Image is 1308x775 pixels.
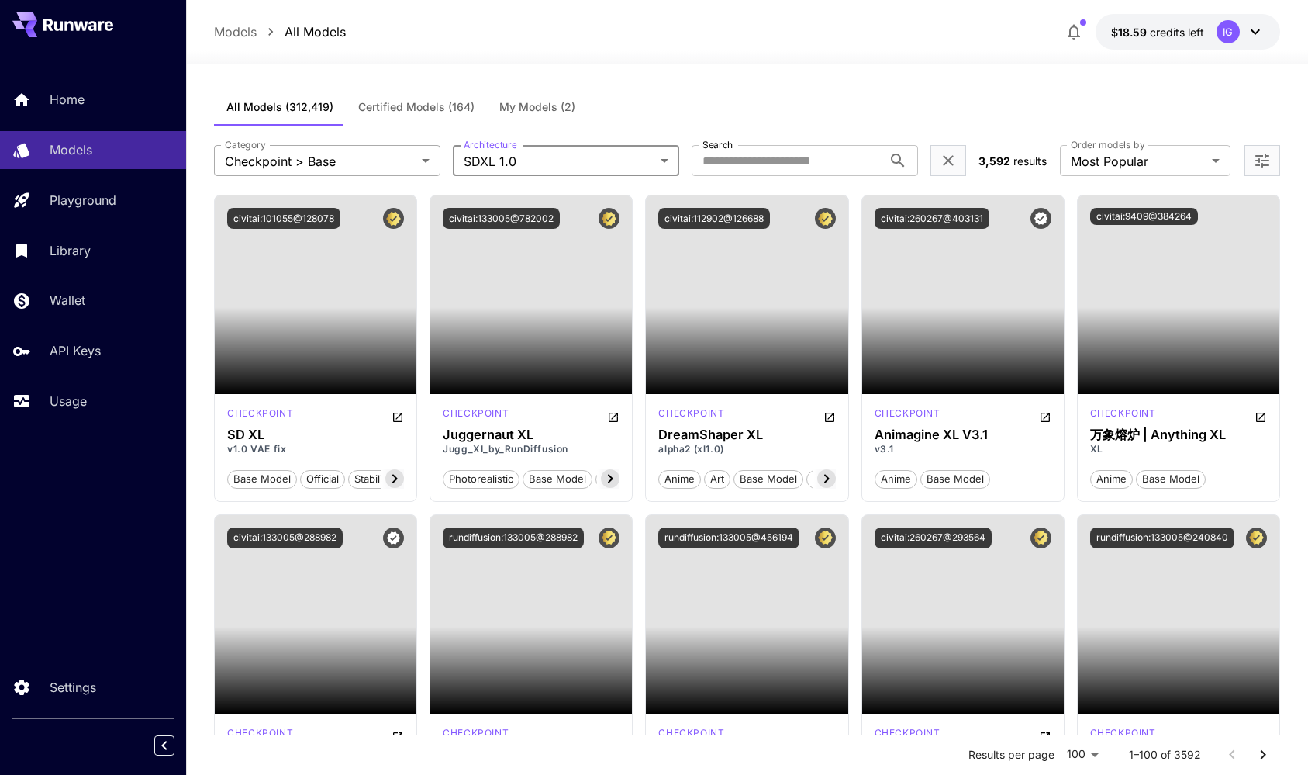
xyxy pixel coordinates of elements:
[383,528,404,548] button: Verified working
[704,469,730,489] button: art
[875,427,1051,442] h3: Animagine XL V3.1
[1253,151,1272,171] button: Open more filters
[1137,472,1205,487] span: base model
[1111,26,1150,39] span: $18.59
[807,472,854,487] span: artstyle
[978,154,1010,168] span: 3,592
[464,152,654,171] span: SDXL 1.0
[50,241,91,260] p: Library
[968,747,1054,763] p: Results per page
[214,22,346,41] nav: breadcrumb
[705,472,730,487] span: art
[1090,528,1234,548] button: rundiffusion:133005@240840
[358,100,475,114] span: Certified Models (164)
[815,528,836,548] button: Certified Model – Vetted for best performance and includes a commercial license.
[658,208,770,229] button: civitai:112902@126688
[228,472,296,487] span: base model
[227,528,343,548] button: civitai:133005@288982
[921,472,989,487] span: base model
[50,140,92,159] p: Models
[499,100,575,114] span: My Models (2)
[595,469,636,489] button: photo
[348,469,409,489] button: stability ai
[443,427,619,442] h3: Juggernaut XL
[1090,407,1156,420] p: checkpoint
[939,151,958,171] button: Clear filters (2)
[806,469,855,489] button: artstyle
[1111,24,1204,40] div: $18.59409
[225,152,416,171] span: Checkpoint > Base
[227,407,293,425] div: SDXL 1.0
[702,138,733,151] label: Search
[227,407,293,420] p: checkpoint
[875,528,992,548] button: civitai:260267@293564
[443,726,509,740] p: checkpoint
[50,90,85,109] p: Home
[607,407,619,425] button: Open in CivitAI
[875,407,940,425] div: SDXL 1.0
[1129,747,1201,763] p: 1–100 of 3592
[1071,152,1206,171] span: Most Popular
[227,726,293,740] p: checkpoint
[227,442,404,456] p: v1.0 VAE fix
[1061,743,1104,766] div: 100
[227,427,404,442] h3: SD XL
[443,442,619,456] p: Jugg_XI_by_RunDiffusion
[50,392,87,410] p: Usage
[154,735,174,756] button: Collapse sidebar
[733,469,803,489] button: base model
[1090,427,1267,442] div: 万象熔炉 | Anything XL
[658,442,835,456] p: alpha2 (xl1.0)
[658,726,724,740] div: SDXL 1.0
[658,427,835,442] h3: DreamShaper XL
[658,469,701,489] button: anime
[599,208,619,229] button: Certified Model – Vetted for best performance and includes a commercial license.
[443,407,509,420] p: checkpoint
[1071,138,1144,151] label: Order models by
[300,469,345,489] button: official
[1217,20,1240,43] div: IG
[443,469,519,489] button: photorealistic
[392,726,404,745] button: Open in CivitAI
[227,208,340,229] button: civitai:101055@128078
[1248,739,1279,770] button: Go to next page
[1090,208,1198,225] button: civitai:9409@384264
[1090,442,1267,456] p: XL
[1090,726,1156,740] div: SDXL 1.0
[443,726,509,740] div: SDXL 1.0
[659,472,700,487] span: anime
[225,138,266,151] label: Category
[1246,528,1267,548] button: Certified Model – Vetted for best performance and includes a commercial license.
[875,726,940,740] p: checkpoint
[301,472,344,487] span: official
[392,407,404,425] button: Open in CivitAI
[658,407,724,420] p: checkpoint
[166,732,186,759] div: Collapse sidebar
[383,208,404,229] button: Certified Model – Vetted for best performance and includes a commercial license.
[227,726,293,745] div: SDXL 1.0
[1136,469,1206,489] button: base model
[1039,407,1051,425] button: Open in CivitAI
[214,22,257,41] a: Models
[875,208,989,229] button: civitai:260267@403131
[658,407,724,425] div: SDXL 1.0
[523,469,592,489] button: base model
[50,191,116,209] p: Playground
[285,22,346,41] a: All Models
[1030,208,1051,229] button: Verified working
[1255,407,1267,425] button: Open in CivitAI
[1013,154,1047,168] span: results
[658,726,724,740] p: checkpoint
[349,472,409,487] span: stability ai
[443,407,509,425] div: SDXL 1.0
[443,208,560,229] button: civitai:133005@782002
[875,407,940,420] p: checkpoint
[823,407,836,425] button: Open in CivitAI
[50,341,101,360] p: API Keys
[50,678,96,697] p: Settings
